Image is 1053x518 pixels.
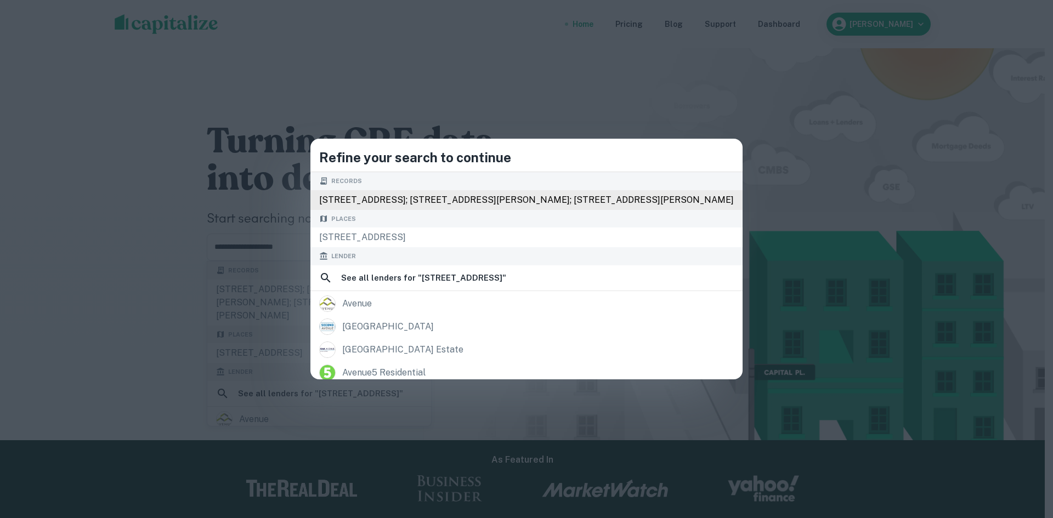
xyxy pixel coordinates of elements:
[320,365,335,380] img: picture
[310,315,743,338] a: [GEOGRAPHIC_DATA]
[998,430,1053,483] iframe: Chat Widget
[342,318,434,335] div: [GEOGRAPHIC_DATA]
[320,342,335,357] img: picture
[342,295,372,312] div: avenue
[310,227,743,247] div: [STREET_ADDRESS]
[310,338,743,361] a: [GEOGRAPHIC_DATA] estate
[320,319,335,334] img: picture
[342,365,426,381] div: avenue5 residential
[331,177,362,186] span: Records
[320,296,335,311] img: picture
[331,214,356,224] span: Places
[331,252,356,261] span: Lender
[342,341,463,358] div: [GEOGRAPHIC_DATA] estate
[319,147,734,167] h4: Refine your search to continue
[341,271,506,284] h6: See all lenders for " [STREET_ADDRESS] "
[310,292,743,315] a: avenue
[310,361,743,384] a: avenue5 residential
[310,190,743,210] div: [STREET_ADDRESS]; [STREET_ADDRESS][PERSON_NAME]; [STREET_ADDRESS][PERSON_NAME]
